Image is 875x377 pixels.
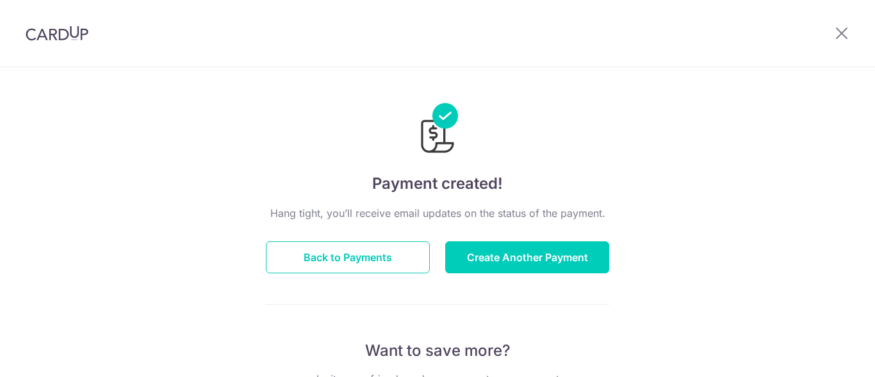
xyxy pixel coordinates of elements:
[266,241,430,273] button: Back to Payments
[266,172,609,195] h4: Payment created!
[266,341,609,361] p: Want to save more?
[445,241,609,273] button: Create Another Payment
[266,205,609,221] p: Hang tight, you’ll receive email updates on the status of the payment.
[26,26,88,41] img: CardUp
[417,103,458,157] img: Payments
